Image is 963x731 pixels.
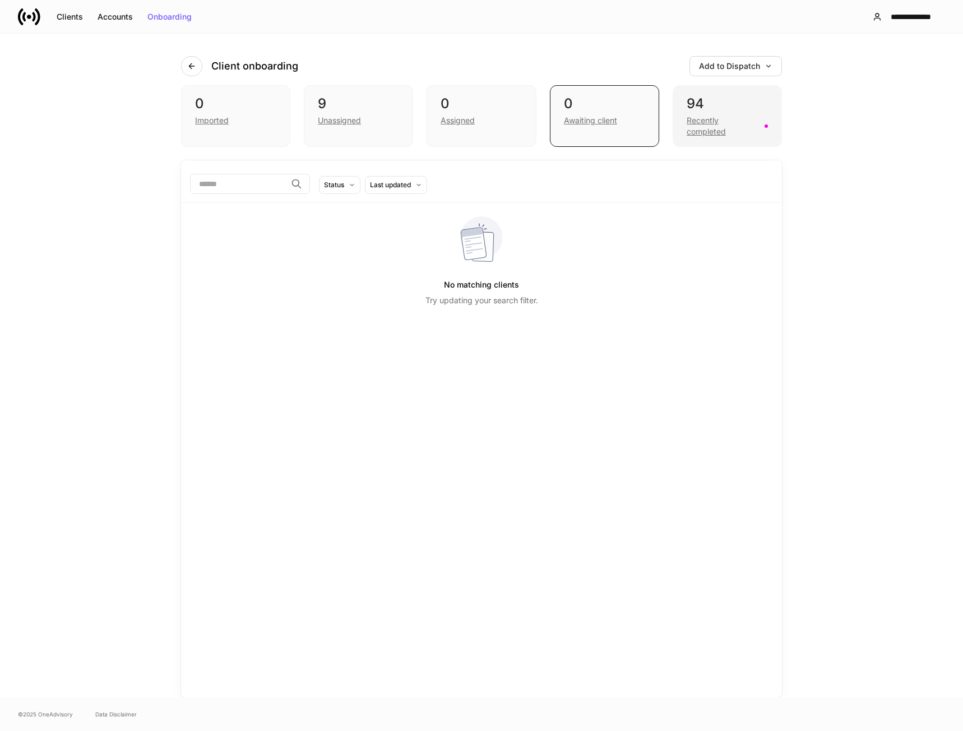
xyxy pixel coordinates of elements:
[57,13,83,21] div: Clients
[211,59,298,73] h4: Client onboarding
[195,115,229,126] div: Imported
[49,8,90,26] button: Clients
[564,95,645,113] div: 0
[324,179,344,190] div: Status
[147,13,192,21] div: Onboarding
[18,710,73,719] span: © 2025 OneAdvisory
[304,85,413,147] div: 9Unassigned
[441,115,475,126] div: Assigned
[673,85,782,147] div: 94Recently completed
[687,95,768,113] div: 94
[90,8,140,26] button: Accounts
[318,115,361,126] div: Unassigned
[441,95,522,113] div: 0
[689,56,782,76] button: Add to Dispatch
[427,85,536,147] div: 0Assigned
[195,95,276,113] div: 0
[699,62,772,70] div: Add to Dispatch
[140,8,199,26] button: Onboarding
[318,95,399,113] div: 9
[687,115,758,137] div: Recently completed
[181,85,290,147] div: 0Imported
[425,295,538,306] p: Try updating your search filter.
[95,710,137,719] a: Data Disclaimer
[370,179,411,190] div: Last updated
[319,176,360,194] button: Status
[550,85,659,147] div: 0Awaiting client
[365,176,427,194] button: Last updated
[444,275,519,295] h5: No matching clients
[98,13,133,21] div: Accounts
[564,115,617,126] div: Awaiting client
